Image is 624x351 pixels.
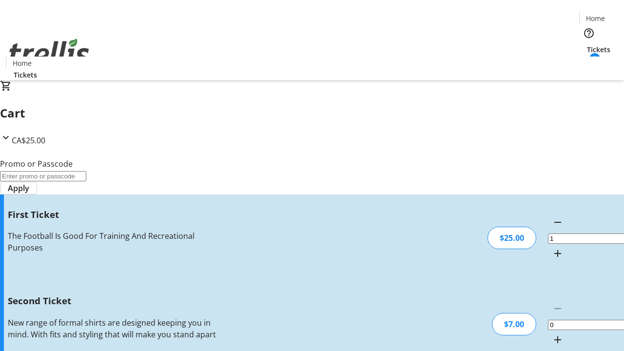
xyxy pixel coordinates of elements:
[8,294,221,308] h3: Second Ticket
[492,313,536,335] div: $7.00
[579,44,618,55] a: Tickets
[548,244,567,263] button: Increment by one
[579,23,599,43] button: Help
[13,58,32,68] span: Home
[548,213,567,232] button: Decrement by one
[12,135,45,146] span: CA$25.00
[487,227,536,249] div: $25.00
[586,13,605,23] span: Home
[8,208,221,221] h3: First Ticket
[579,55,599,74] button: Cart
[8,230,221,253] div: The Football Is Good For Training And Recreational Purposes
[587,44,610,55] span: Tickets
[14,70,37,80] span: Tickets
[548,330,567,350] button: Increment by one
[6,70,45,80] a: Tickets
[8,317,221,340] div: New range of formal shirts are designed keeping you in mind. With fits and styling that will make...
[580,13,611,23] a: Home
[6,28,93,77] img: Orient E2E Organization 6JrRoDDGgw's Logo
[8,182,29,194] span: Apply
[6,58,38,68] a: Home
